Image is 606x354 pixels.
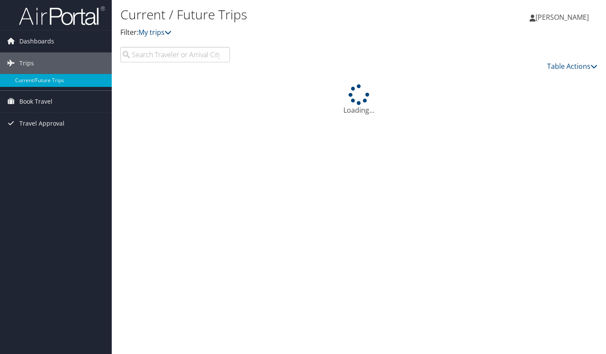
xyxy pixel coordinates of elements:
span: Book Travel [19,91,52,112]
img: airportal-logo.png [19,6,105,26]
h1: Current / Future Trips [120,6,438,24]
span: [PERSON_NAME] [536,12,589,22]
a: Table Actions [547,62,597,71]
div: Loading... [120,84,597,115]
a: My trips [138,28,171,37]
p: Filter: [120,27,438,38]
span: Trips [19,52,34,74]
input: Search Traveler or Arrival City [120,47,230,62]
span: Travel Approval [19,113,64,134]
span: Dashboards [19,31,54,52]
a: [PERSON_NAME] [529,4,597,30]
